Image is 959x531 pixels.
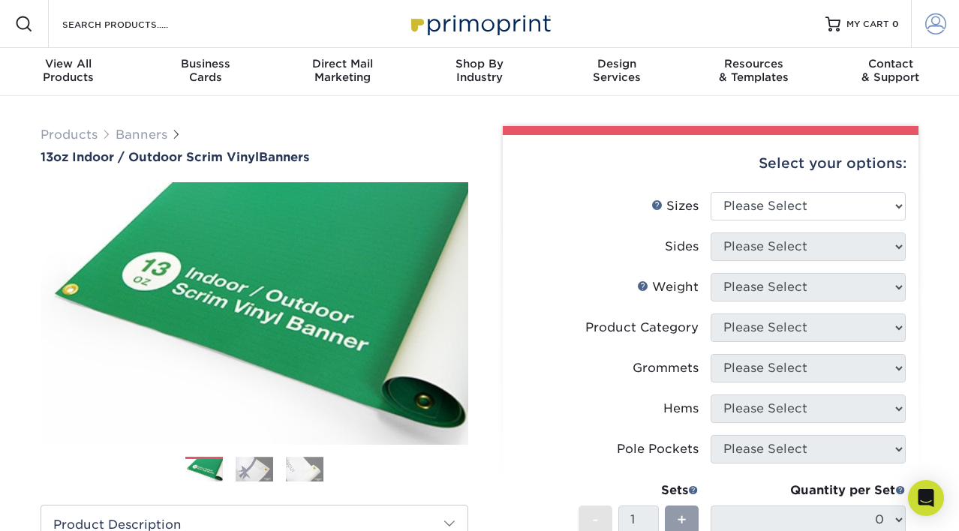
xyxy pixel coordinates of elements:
a: 13oz Indoor / Outdoor Scrim VinylBanners [41,150,468,164]
div: & Templates [685,57,822,84]
input: SEARCH PRODUCTS..... [61,15,207,33]
a: Contact& Support [822,48,959,96]
a: Resources& Templates [685,48,822,96]
img: Primoprint [404,7,555,40]
div: Select your options: [515,135,906,192]
div: Sizes [651,197,699,215]
div: Industry [411,57,549,84]
div: Product Category [585,319,699,337]
span: MY CART [846,18,889,31]
a: BusinessCards [137,48,275,96]
div: Weight [637,278,699,296]
div: Services [548,57,685,84]
span: Design [548,57,685,70]
span: Contact [822,57,959,70]
span: 0 [892,19,899,29]
a: Shop ByIndustry [411,48,549,96]
a: Direct MailMarketing [274,48,411,96]
div: Hems [663,400,699,418]
a: DesignServices [548,48,685,96]
div: Marketing [274,57,411,84]
div: Pole Pockets [617,440,699,458]
div: Quantity per Set [711,481,906,499]
div: Open Intercom Messenger [908,480,944,516]
div: Sides [665,238,699,256]
a: Products [41,127,98,142]
span: + [677,508,687,531]
img: Banners 03 [286,457,323,482]
div: Cards [137,57,275,84]
span: Direct Mail [274,57,411,70]
span: Business [137,57,275,70]
div: Grommets [633,359,699,377]
span: Shop By [411,57,549,70]
span: - [592,508,599,531]
span: Resources [685,57,822,70]
div: & Support [822,57,959,84]
a: Banners [116,127,167,142]
img: 13oz Indoor / Outdoor Scrim Vinyl 01 [41,166,468,461]
h1: Banners [41,150,468,164]
div: Sets [579,481,699,499]
img: Banners 01 [185,457,223,484]
img: Banners 02 [236,457,273,482]
span: 13oz Indoor / Outdoor Scrim Vinyl [41,150,259,164]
